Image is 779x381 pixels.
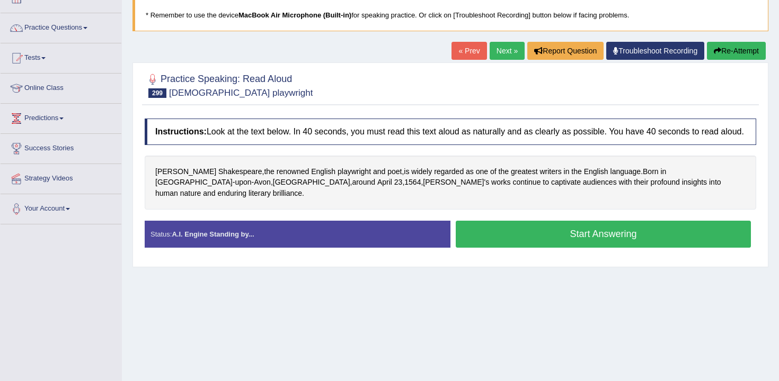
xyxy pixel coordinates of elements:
span: Click to see word definition [466,166,474,177]
span: Click to see word definition [564,166,570,177]
b: Instructions: [155,127,207,136]
span: Click to see word definition [476,166,488,177]
span: Click to see word definition [539,166,561,177]
span: Click to see word definition [584,166,608,177]
span: Click to see word definition [273,177,350,188]
span: Click to see word definition [709,177,721,188]
a: Next » [490,42,525,60]
a: Success Stories [1,134,121,160]
span: Click to see word definition [411,166,432,177]
a: Strategy Videos [1,164,121,190]
a: « Prev [452,42,486,60]
span: Click to see word definition [404,177,421,188]
span: Click to see word definition [254,177,271,188]
h2: Practice Speaking: Read Aloud [145,71,313,98]
span: Click to see word definition [661,166,667,177]
span: Click to see word definition [352,177,375,188]
span: Click to see word definition [511,166,538,177]
a: Practice Questions [1,13,121,40]
span: Click to see word definition [610,166,641,177]
span: Click to see word definition [499,166,509,177]
span: Click to see word definition [373,166,385,177]
small: [DEMOGRAPHIC_DATA] playwright [169,88,313,98]
b: MacBook Air Microphone (Built-in) [238,11,351,19]
button: Re-Attempt [707,42,766,60]
span: Click to see word definition [218,166,262,177]
span: Click to see word definition [155,166,216,177]
span: Click to see word definition [394,177,403,188]
span: Click to see word definition [249,188,271,199]
span: Click to see word definition [491,177,511,188]
span: Click to see word definition [404,166,409,177]
button: Report Question [527,42,604,60]
div: Status: [145,221,450,248]
span: Click to see word definition [273,188,302,199]
a: Online Class [1,74,121,100]
span: Click to see word definition [423,177,489,188]
a: Predictions [1,104,121,130]
span: Click to see word definition [650,177,679,188]
span: 299 [148,88,166,98]
span: Click to see word definition [551,177,581,188]
strong: A.I. Engine Standing by... [172,230,254,238]
a: Your Account [1,194,121,221]
span: Click to see word definition [235,177,251,188]
span: Click to see word definition [512,177,541,188]
a: Troubleshoot Recording [606,42,704,60]
span: Click to see word definition [634,177,648,188]
span: Click to see word definition [583,177,617,188]
span: Click to see word definition [203,188,215,199]
span: Click to see word definition [619,177,632,188]
span: Click to see word definition [387,166,402,177]
span: Click to see word definition [218,188,247,199]
span: Click to see word definition [264,166,274,177]
span: Click to see word definition [682,177,707,188]
span: Click to see word definition [643,166,659,177]
span: Click to see word definition [155,188,178,199]
span: Click to see word definition [155,177,233,188]
span: Click to see word definition [490,166,497,177]
span: Click to see word definition [434,166,464,177]
span: Click to see word definition [571,166,581,177]
span: Click to see word definition [180,188,201,199]
h4: Look at the text below. In 40 seconds, you must read this text aloud as naturally and as clearly ... [145,119,756,145]
span: Click to see word definition [277,166,309,177]
span: Click to see word definition [311,166,335,177]
a: Tests [1,43,121,70]
span: Click to see word definition [338,166,371,177]
span: Click to see word definition [543,177,549,188]
button: Start Answering [456,221,751,248]
span: Click to see word definition [377,177,392,188]
div: , , . - - , , , , . [145,156,756,210]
